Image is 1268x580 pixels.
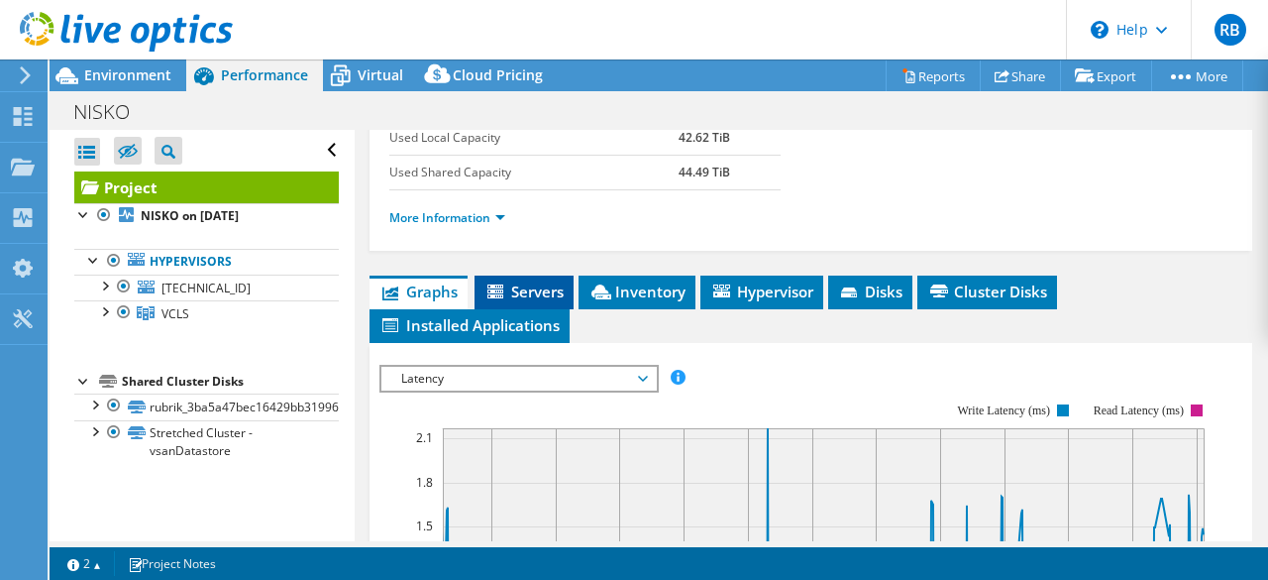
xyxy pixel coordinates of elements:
[74,420,339,464] a: Stretched Cluster - vsanDatastore
[1215,14,1246,46] span: RB
[1151,60,1243,91] a: More
[114,551,230,576] a: Project Notes
[379,282,458,301] span: Graphs
[416,518,433,534] text: 1.5
[161,305,189,322] span: VCLS
[957,404,1049,417] text: Write Latency (ms)
[53,551,115,576] a: 2
[358,65,403,84] span: Virtual
[64,101,160,123] h1: NISKO
[588,282,686,301] span: Inventory
[141,207,239,224] b: NISKO on [DATE]
[74,203,339,229] a: NISKO on [DATE]
[84,65,171,84] span: Environment
[161,280,251,296] span: [TECHNICAL_ID]
[679,129,730,146] b: 42.62 TiB
[74,249,339,275] a: Hypervisors
[379,315,560,335] span: Installed Applications
[1060,60,1152,91] a: Export
[74,275,339,300] a: [TECHNICAL_ID]
[74,394,339,419] a: rubrik_3ba5a47bec16429bb319962e2f021745
[221,65,308,84] span: Performance
[389,163,680,182] label: Used Shared Capacity
[838,282,902,301] span: Disks
[416,429,433,446] text: 2.1
[927,282,1047,301] span: Cluster Disks
[980,60,1061,91] a: Share
[679,164,730,180] b: 44.49 TiB
[122,370,339,394] div: Shared Cluster Disks
[886,60,981,91] a: Reports
[74,300,339,326] a: VCLS
[389,128,680,148] label: Used Local Capacity
[74,172,339,203] a: Project
[416,474,433,491] text: 1.8
[453,65,543,84] span: Cloud Pricing
[391,367,646,391] span: Latency
[389,209,505,226] a: More Information
[1093,404,1183,417] text: Read Latency (ms)
[710,282,813,301] span: Hypervisor
[1091,21,1109,39] svg: \n
[484,282,564,301] span: Servers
